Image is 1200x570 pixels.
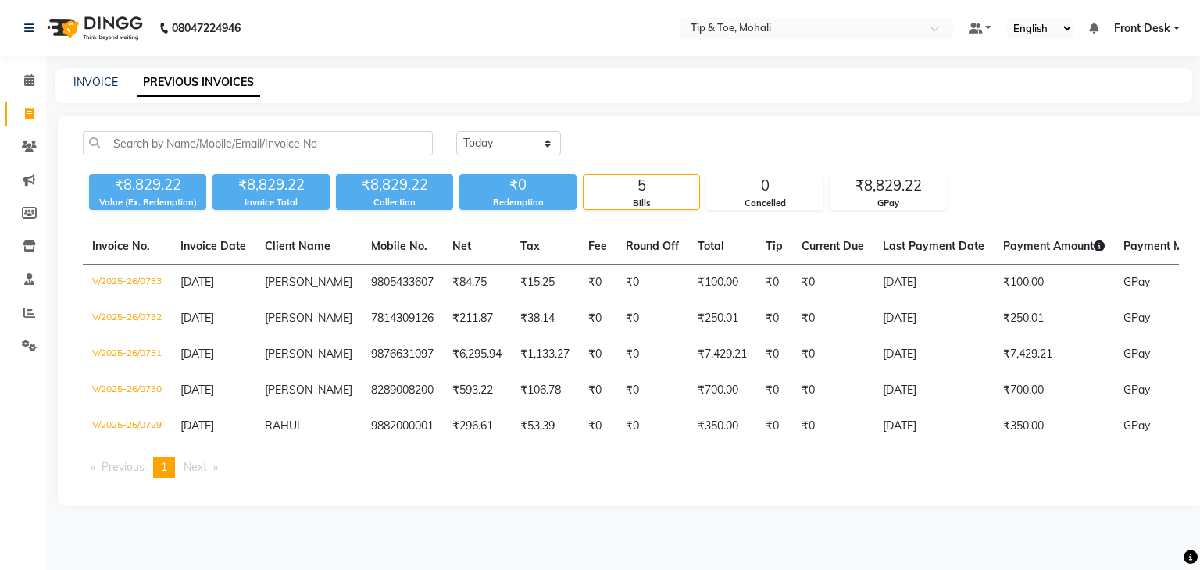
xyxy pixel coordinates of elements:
[89,196,206,209] div: Value (Ex. Redemption)
[707,197,823,210] div: Cancelled
[994,372,1114,408] td: ₹700.00
[873,408,994,444] td: [DATE]
[616,301,688,337] td: ₹0
[688,265,756,301] td: ₹100.00
[802,239,864,253] span: Current Due
[83,337,171,372] td: V/2025-26/0731
[83,372,171,408] td: V/2025-26/0730
[459,174,577,196] div: ₹0
[792,337,873,372] td: ₹0
[579,337,616,372] td: ₹0
[83,131,433,155] input: Search by Name/Mobile/Email/Invoice No
[579,408,616,444] td: ₹0
[688,372,756,408] td: ₹700.00
[792,372,873,408] td: ₹0
[265,347,352,361] span: [PERSON_NAME]
[511,408,579,444] td: ₹53.39
[443,265,511,301] td: ₹84.75
[1003,239,1105,253] span: Payment Amount
[265,419,303,433] span: RAHUL
[579,265,616,301] td: ₹0
[579,372,616,408] td: ₹0
[336,196,453,209] div: Collection
[626,239,679,253] span: Round Off
[792,265,873,301] td: ₹0
[616,337,688,372] td: ₹0
[73,75,118,89] a: INVOICE
[452,239,471,253] span: Net
[180,419,214,433] span: [DATE]
[1123,347,1150,361] span: GPay
[766,239,783,253] span: Tip
[459,196,577,209] div: Redemption
[40,6,147,50] img: logo
[830,197,946,210] div: GPay
[336,174,453,196] div: ₹8,829.22
[443,372,511,408] td: ₹593.22
[83,301,171,337] td: V/2025-26/0732
[443,301,511,337] td: ₹211.87
[584,175,699,197] div: 5
[265,239,330,253] span: Client Name
[994,301,1114,337] td: ₹250.01
[579,301,616,337] td: ₹0
[520,239,540,253] span: Tax
[873,372,994,408] td: [DATE]
[83,408,171,444] td: V/2025-26/0729
[212,196,330,209] div: Invoice Total
[92,239,150,253] span: Invoice No.
[184,460,207,474] span: Next
[616,265,688,301] td: ₹0
[443,408,511,444] td: ₹296.61
[588,239,607,253] span: Fee
[688,408,756,444] td: ₹350.00
[89,174,206,196] div: ₹8,829.22
[511,337,579,372] td: ₹1,133.27
[511,372,579,408] td: ₹106.78
[362,301,443,337] td: 7814309126
[698,239,724,253] span: Total
[1114,20,1170,37] span: Front Desk
[756,408,792,444] td: ₹0
[511,301,579,337] td: ₹38.14
[1123,383,1150,397] span: GPay
[180,311,214,325] span: [DATE]
[873,337,994,372] td: [DATE]
[265,383,352,397] span: [PERSON_NAME]
[265,311,352,325] span: [PERSON_NAME]
[180,275,214,289] span: [DATE]
[688,337,756,372] td: ₹7,429.21
[756,372,792,408] td: ₹0
[792,301,873,337] td: ₹0
[1123,311,1150,325] span: GPay
[362,372,443,408] td: 8289008200
[994,408,1114,444] td: ₹350.00
[873,265,994,301] td: [DATE]
[180,347,214,361] span: [DATE]
[511,265,579,301] td: ₹15.25
[443,337,511,372] td: ₹6,295.94
[688,301,756,337] td: ₹250.01
[172,6,241,50] b: 08047224946
[584,197,699,210] div: Bills
[792,408,873,444] td: ₹0
[873,301,994,337] td: [DATE]
[212,174,330,196] div: ₹8,829.22
[161,460,167,474] span: 1
[616,408,688,444] td: ₹0
[994,265,1114,301] td: ₹100.00
[265,275,352,289] span: [PERSON_NAME]
[371,239,427,253] span: Mobile No.
[362,408,443,444] td: 9882000001
[180,239,246,253] span: Invoice Date
[830,175,946,197] div: ₹8,829.22
[1123,275,1150,289] span: GPay
[707,175,823,197] div: 0
[83,457,1179,478] nav: Pagination
[883,239,984,253] span: Last Payment Date
[362,265,443,301] td: 9805433607
[137,69,260,97] a: PREVIOUS INVOICES
[362,337,443,372] td: 9876631097
[756,301,792,337] td: ₹0
[756,337,792,372] td: ₹0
